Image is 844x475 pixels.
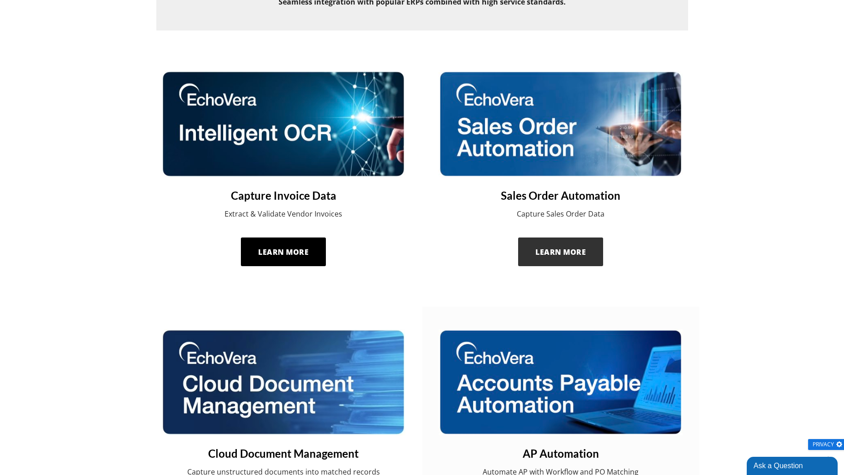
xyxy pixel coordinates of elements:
p: Extract & Validate Vendor Invoices [161,208,405,219]
span: Privacy [813,442,834,447]
a: AP Automation [439,446,683,461]
a: Learn More [518,237,604,267]
img: accounts payable automation [439,329,683,435]
a: Cloud Document Management [161,446,405,461]
iframe: chat widget [747,455,839,475]
img: gear.png [835,440,843,448]
span: Learn More [535,247,586,257]
img: sales order automation [439,71,683,177]
a: Sales Order Automation [439,188,683,203]
img: intelligent OCR [161,71,405,177]
span: Learn More [258,247,309,257]
a: Capture Invoice Data [161,188,405,203]
img: cloud document management [161,329,405,435]
p: Capture Sales Order Data [439,208,683,219]
a: Learn More [241,237,326,267]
